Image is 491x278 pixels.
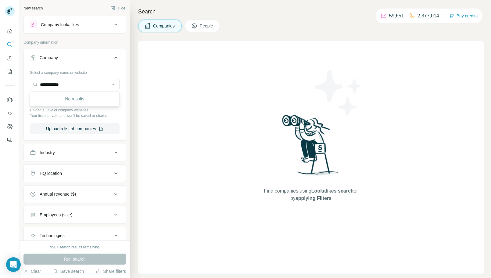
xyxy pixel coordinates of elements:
[153,23,175,29] span: Companies
[449,12,478,20] button: Buy credits
[24,208,126,222] button: Employees (size)
[30,113,120,118] p: Your list is private and won't be saved or shared.
[311,65,366,120] img: Surfe Illustration - Stars
[5,26,15,37] button: Quick start
[41,22,79,28] div: Company lookalikes
[23,40,126,45] p: Company information
[53,268,84,274] button: Save search
[30,107,120,113] p: Upload a CSV of company websites.
[40,55,58,61] div: Company
[24,166,126,181] button: HQ location
[279,113,343,181] img: Surfe Illustration - Woman searching with binoculars
[24,187,126,201] button: Annual revenue ($)
[138,7,484,16] h4: Search
[6,257,21,272] div: Open Intercom Messenger
[5,66,15,77] button: My lists
[23,268,41,274] button: Clear
[296,196,332,201] span: applying Filters
[5,52,15,63] button: Enrich CSV
[40,212,72,218] div: Employees (size)
[31,93,118,105] div: No results
[24,50,126,67] button: Company
[40,191,76,197] div: Annual revenue ($)
[40,150,55,156] div: Industry
[24,17,126,32] button: Company lookalikes
[50,244,99,250] div: 9987 search results remaining
[96,268,126,274] button: Share filters
[30,67,120,75] div: Select a company name or website
[24,145,126,160] button: Industry
[23,5,43,11] div: New search
[5,135,15,146] button: Feedback
[311,188,354,193] span: Lookalikes search
[40,170,62,176] div: HQ location
[200,23,214,29] span: People
[24,228,126,243] button: Technologies
[5,94,15,105] button: Use Surfe on LinkedIn
[5,39,15,50] button: Search
[5,121,15,132] button: Dashboard
[30,123,120,134] button: Upload a list of companies
[262,187,360,202] span: Find companies using or by
[5,108,15,119] button: Use Surfe API
[418,12,439,20] p: 2,377,014
[106,4,130,13] button: Hide
[40,233,65,239] div: Technologies
[389,12,404,20] p: 59,651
